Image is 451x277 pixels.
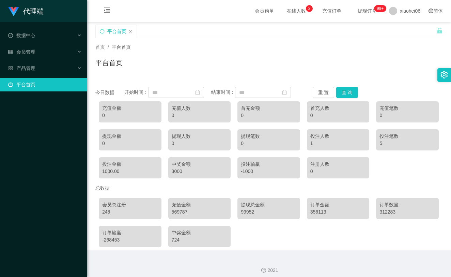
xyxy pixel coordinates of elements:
div: 投注输赢 [241,161,297,168]
div: 2021 [93,267,446,274]
div: 投注金额 [102,161,158,168]
div: 今日数据 [95,89,124,96]
i: 图标: table [8,49,13,54]
p: 2 [308,5,311,12]
div: 0 [102,112,158,119]
h1: 代理端 [23,0,44,22]
sup: 1210 [374,5,386,12]
div: 724 [172,236,228,244]
div: 提现笔数 [241,133,297,140]
div: 平台首页 [107,25,126,38]
i: 图标: appstore-o [8,66,13,71]
div: 中奖金额 [172,229,228,236]
div: 0 [310,112,366,119]
div: 0 [172,112,228,119]
div: 0 [379,112,435,119]
h1: 平台首页 [95,58,123,68]
button: 查 询 [336,87,358,98]
i: 图标: calendar [282,90,287,95]
span: 数据中心 [8,33,35,38]
div: 提现总金额 [241,201,297,208]
div: 总数据 [95,182,443,194]
div: 充值金额 [172,201,228,208]
div: 提现人数 [172,133,228,140]
span: 产品管理 [8,65,35,71]
div: 3000 [172,168,228,175]
div: 首充人数 [310,105,366,112]
div: 注册人数 [310,161,366,168]
div: 投注人数 [310,133,366,140]
div: 356113 [310,208,366,216]
div: -268453 [102,236,158,244]
a: 图标: dashboard平台首页 [8,78,82,91]
div: 充值笔数 [379,105,435,112]
i: 图标: check-circle-o [8,33,13,38]
div: -1000 [241,168,297,175]
span: 结束时间： [211,89,235,95]
a: 代理端 [8,8,44,14]
div: 订单数量 [379,201,435,208]
span: 平台首页 [112,44,131,50]
span: 开始时间： [124,89,148,95]
i: 图标: sync [100,29,105,34]
i: 图标: setting [440,71,448,78]
div: 会员总注册 [102,201,158,208]
span: 提现订单 [354,9,380,13]
sup: 2 [306,5,313,12]
div: 充值金额 [102,105,158,112]
span: / [108,44,109,50]
button: 重 置 [313,87,335,98]
div: 中奖金额 [172,161,228,168]
div: 99952 [241,208,297,216]
div: 1000.00 [102,168,158,175]
i: 图标: global [429,9,433,13]
div: 0 [241,140,297,147]
div: 569787 [172,208,228,216]
div: 首充金额 [241,105,297,112]
div: 投注笔数 [379,133,435,140]
i: 图标: unlock [437,28,443,34]
span: 首页 [95,44,105,50]
div: 1 [310,140,366,147]
div: 订单金额 [310,201,366,208]
i: 图标: calendar [195,90,200,95]
i: 图标: copyright [261,268,266,273]
div: 5 [379,140,435,147]
span: 在线人数 [283,9,309,13]
i: 图标: close [128,30,133,34]
img: logo.9652507e.png [8,7,19,16]
div: 248 [102,208,158,216]
div: 提现金额 [102,133,158,140]
div: 0 [241,112,297,119]
div: 充值人数 [172,105,228,112]
span: 充值订单 [319,9,345,13]
div: 订单输赢 [102,229,158,236]
div: 0 [102,140,158,147]
span: 会员管理 [8,49,35,55]
div: 312283 [379,208,435,216]
div: 0 [172,140,228,147]
i: 图标: menu-fold [95,0,119,22]
div: 0 [310,168,366,175]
